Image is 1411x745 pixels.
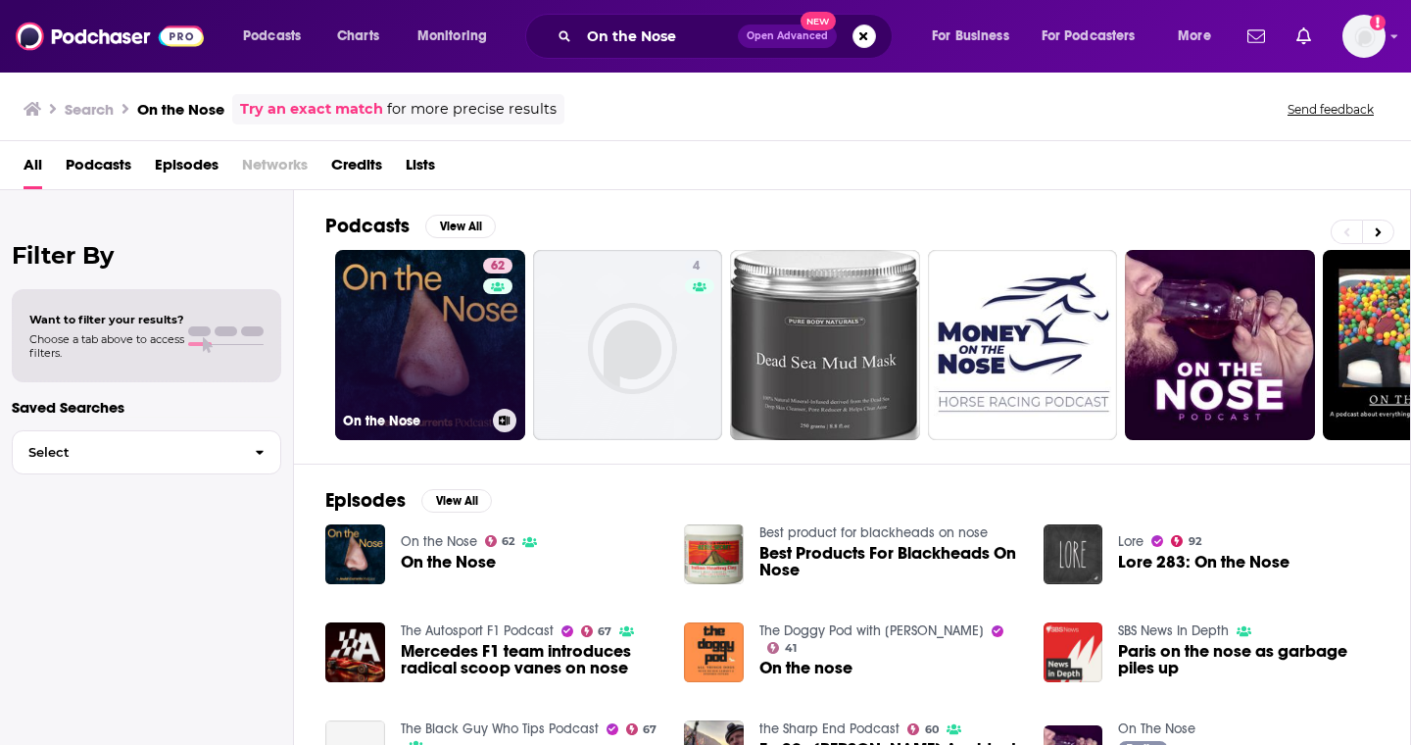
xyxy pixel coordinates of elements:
[759,660,852,676] a: On the nose
[1342,15,1386,58] span: Logged in as jillgoldstein
[801,12,836,30] span: New
[401,622,554,639] a: The Autosport F1 Podcast
[1370,15,1386,30] svg: Add a profile image
[502,537,514,546] span: 62
[767,642,797,654] a: 41
[13,446,239,459] span: Select
[1118,643,1379,676] a: Paris on the nose as garbage piles up
[483,258,512,273] a: 62
[1171,535,1201,547] a: 92
[66,149,131,189] a: Podcasts
[579,21,738,52] input: Search podcasts, credits, & more...
[581,625,612,637] a: 67
[684,524,744,584] img: Best Products For Blackheads On Nose
[738,25,837,48] button: Open AdvancedNew
[643,725,657,734] span: 67
[387,98,557,121] span: for more precise results
[1342,15,1386,58] button: Show profile menu
[12,430,281,474] button: Select
[325,214,410,238] h2: Podcasts
[29,313,184,326] span: Want to filter your results?
[533,250,723,440] a: 4
[425,215,496,238] button: View All
[1044,622,1103,682] img: Paris on the nose as garbage piles up
[785,644,797,653] span: 41
[684,622,744,682] img: On the nose
[1282,101,1380,118] button: Send feedback
[1342,15,1386,58] img: User Profile
[335,250,525,440] a: 62On the Nose
[1042,23,1136,50] span: For Podcasters
[1240,20,1273,53] a: Show notifications dropdown
[337,23,379,50] span: Charts
[626,723,657,735] a: 67
[242,149,308,189] span: Networks
[693,257,700,276] span: 4
[907,723,939,735] a: 60
[421,489,492,513] button: View All
[1189,537,1201,546] span: 92
[925,725,939,734] span: 60
[401,533,477,550] a: On the Nose
[324,21,391,52] a: Charts
[16,18,204,55] img: Podchaser - Follow, Share and Rate Podcasts
[1044,524,1103,584] img: Lore 283: On the Nose
[401,643,661,676] a: Mercedes F1 team introduces radical scoop vanes on nose
[1118,622,1229,639] a: SBS News In Depth
[401,720,599,737] a: The Black Guy Who Tips Podcast
[759,545,1020,578] a: Best Products For Blackheads On Nose
[932,23,1009,50] span: For Business
[404,21,512,52] button: open menu
[1029,21,1164,52] button: open menu
[1118,720,1195,737] a: On The Nose
[343,413,485,429] h3: On the Nose
[1118,554,1289,571] a: Lore 283: On the Nose
[325,524,385,584] img: On the Nose
[406,149,435,189] a: Lists
[759,524,988,541] a: Best product for blackheads on nose
[65,100,114,119] h3: Search
[12,241,281,270] h2: Filter By
[759,622,984,639] a: The Doggy Pod with Dr Rob Zammit
[29,332,184,360] span: Choose a tab above to access filters.
[12,398,281,417] p: Saved Searches
[918,21,1034,52] button: open menu
[1164,21,1236,52] button: open menu
[1118,533,1143,550] a: Lore
[685,258,707,273] a: 4
[1178,23,1211,50] span: More
[485,535,515,547] a: 62
[417,23,487,50] span: Monitoring
[137,100,224,119] h3: On the Nose
[243,23,301,50] span: Podcasts
[155,149,219,189] a: Episodes
[1289,20,1319,53] a: Show notifications dropdown
[331,149,382,189] a: Credits
[491,257,505,276] span: 62
[24,149,42,189] a: All
[759,720,900,737] a: the Sharp End Podcast
[401,554,496,571] a: On the Nose
[229,21,326,52] button: open menu
[747,31,828,41] span: Open Advanced
[325,622,385,682] img: Mercedes F1 team introduces radical scoop vanes on nose
[325,214,496,238] a: PodcastsView All
[325,488,492,513] a: EpisodesView All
